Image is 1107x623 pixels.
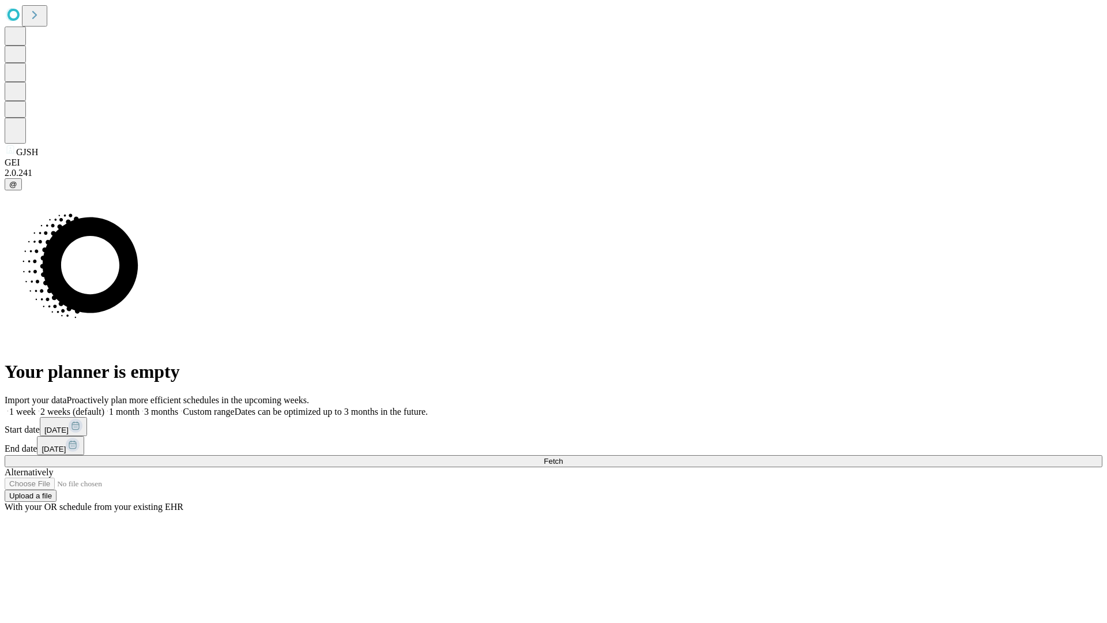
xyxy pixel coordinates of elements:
button: [DATE] [40,417,87,436]
span: Dates can be optimized up to 3 months in the future. [235,407,428,416]
span: Fetch [544,457,563,466]
span: 1 month [109,407,140,416]
span: Custom range [183,407,234,416]
button: @ [5,178,22,190]
span: Proactively plan more efficient schedules in the upcoming weeks. [67,395,309,405]
div: End date [5,436,1102,455]
span: 2 weeks (default) [40,407,104,416]
h1: Your planner is empty [5,361,1102,382]
span: [DATE] [44,426,69,434]
span: GJSH [16,147,38,157]
span: [DATE] [42,445,66,453]
div: 2.0.241 [5,168,1102,178]
div: GEI [5,157,1102,168]
span: 3 months [144,407,178,416]
span: Alternatively [5,467,53,477]
button: [DATE] [37,436,84,455]
span: With your OR schedule from your existing EHR [5,502,183,512]
button: Upload a file [5,490,57,502]
button: Fetch [5,455,1102,467]
div: Start date [5,417,1102,436]
span: Import your data [5,395,67,405]
span: @ [9,180,17,189]
span: 1 week [9,407,36,416]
